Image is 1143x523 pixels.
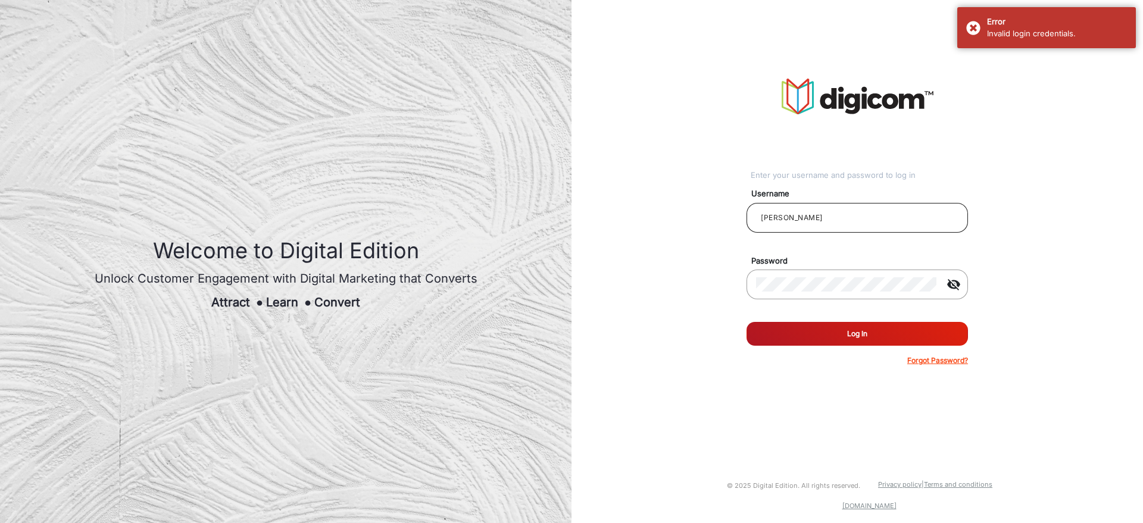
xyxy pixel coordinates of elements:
h1: Welcome to Digital Edition [95,238,477,264]
input: Your username [756,211,958,225]
mat-icon: visibility_off [939,277,968,292]
a: Privacy policy [878,480,922,488]
span: ● [256,295,263,309]
mat-label: Username [742,188,982,200]
a: Terms and conditions [924,480,992,488]
div: Unlock Customer Engagement with Digital Marketing that Converts [95,270,477,287]
mat-label: Password [742,255,982,267]
div: Attract Learn Convert [95,293,477,311]
a: [DOMAIN_NAME] [842,502,897,510]
p: Forgot Password? [907,355,968,366]
span: ● [304,295,311,309]
button: Log In [747,322,968,346]
div: Error [987,16,1127,28]
a: | [922,480,924,488]
div: Enter your username and password to log in [751,170,968,181]
div: Invalid login credentials. [987,28,1127,40]
img: vmg-logo [782,79,933,114]
small: © 2025 Digital Edition. All rights reserved. [727,481,860,490]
